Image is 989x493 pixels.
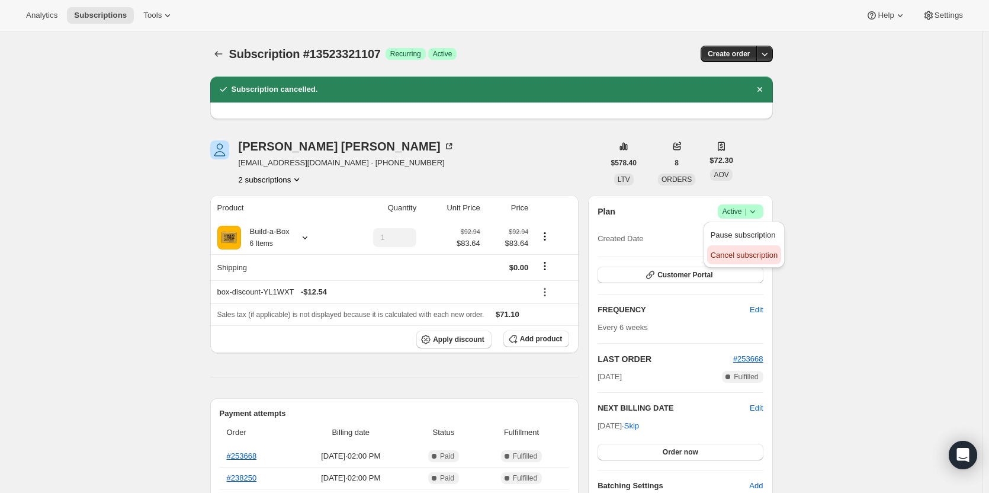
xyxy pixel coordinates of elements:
[487,238,529,249] span: $83.64
[210,254,341,280] th: Shipping
[227,473,257,482] a: #238250
[513,452,537,461] span: Fulfilled
[859,7,913,24] button: Help
[239,174,303,185] button: Product actions
[217,286,529,298] div: box-discount-YL1WXT
[598,421,639,430] span: [DATE] ·
[733,354,763,363] a: #253668
[481,427,562,438] span: Fulfillment
[611,158,637,168] span: $578.40
[341,195,420,221] th: Quantity
[210,140,229,159] span: Susan Byrne
[67,7,134,24] button: Subscriptions
[707,225,781,244] button: Pause subscription
[734,372,758,382] span: Fulfilled
[657,270,712,280] span: Customer Portal
[598,206,615,217] h2: Plan
[598,353,733,365] h2: LAST ORDER
[662,175,692,184] span: ORDERS
[250,239,273,248] small: 6 Items
[440,473,454,483] span: Paid
[296,472,407,484] span: [DATE] · 02:00 PM
[714,171,728,179] span: AOV
[229,47,381,60] span: Subscription #13523321107
[220,408,570,420] h2: Payment attempts
[752,81,768,98] button: Dismiss notification
[598,267,763,283] button: Customer Portal
[723,206,759,217] span: Active
[878,11,894,20] span: Help
[733,353,763,365] button: #253668
[604,155,644,171] button: $578.40
[433,335,484,344] span: Apply discount
[301,286,327,298] span: - $12.54
[239,140,455,152] div: [PERSON_NAME] [PERSON_NAME]
[220,420,292,446] th: Order
[496,310,519,319] span: $71.10
[520,334,562,344] span: Add product
[433,49,452,59] span: Active
[413,427,474,438] span: Status
[598,233,643,245] span: Created Date
[744,207,746,216] span: |
[707,245,781,264] button: Cancel subscription
[916,7,970,24] button: Settings
[749,480,763,492] span: Add
[217,310,484,319] span: Sales tax (if applicable) is not displayed because it is calculated with each new order.
[711,231,776,239] span: Pause subscription
[210,195,341,221] th: Product
[750,402,763,414] button: Edit
[457,238,480,249] span: $83.64
[598,323,648,332] span: Every 6 weeks
[136,7,181,24] button: Tools
[296,427,407,438] span: Billing date
[227,452,257,460] a: #253668
[241,226,290,249] div: Build-a-Box
[598,402,750,414] h2: NEXT BILLING DATE
[217,226,241,249] img: product img
[598,444,763,460] button: Order now
[420,195,484,221] th: Unit Price
[232,84,318,95] h2: Subscription cancelled.
[143,11,162,20] span: Tools
[296,450,407,462] span: [DATE] · 02:00 PM
[663,447,698,457] span: Order now
[750,304,763,316] span: Edit
[598,304,750,316] h2: FREQUENCY
[709,155,733,167] span: $72.30
[708,49,750,59] span: Create order
[711,251,778,260] span: Cancel subscription
[26,11,57,20] span: Analytics
[509,263,529,272] span: $0.00
[416,331,492,348] button: Apply discount
[210,46,227,62] button: Subscriptions
[513,473,537,483] span: Fulfilled
[935,11,963,20] span: Settings
[461,228,480,235] small: $92.94
[390,49,421,59] span: Recurring
[503,331,569,347] button: Add product
[598,480,749,492] h6: Batching Settings
[617,417,646,436] button: Skip
[484,195,532,221] th: Price
[618,175,630,184] span: LTV
[675,158,679,168] span: 8
[743,300,770,319] button: Edit
[440,452,454,461] span: Paid
[19,7,65,24] button: Analytics
[624,420,639,432] span: Skip
[239,157,455,169] span: [EMAIL_ADDRESS][DOMAIN_NAME] · [PHONE_NUMBER]
[74,11,127,20] span: Subscriptions
[598,371,622,383] span: [DATE]
[701,46,757,62] button: Create order
[535,260,554,273] button: Shipping actions
[949,441,977,469] div: Open Intercom Messenger
[667,155,686,171] button: 8
[509,228,528,235] small: $92.94
[535,230,554,243] button: Product actions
